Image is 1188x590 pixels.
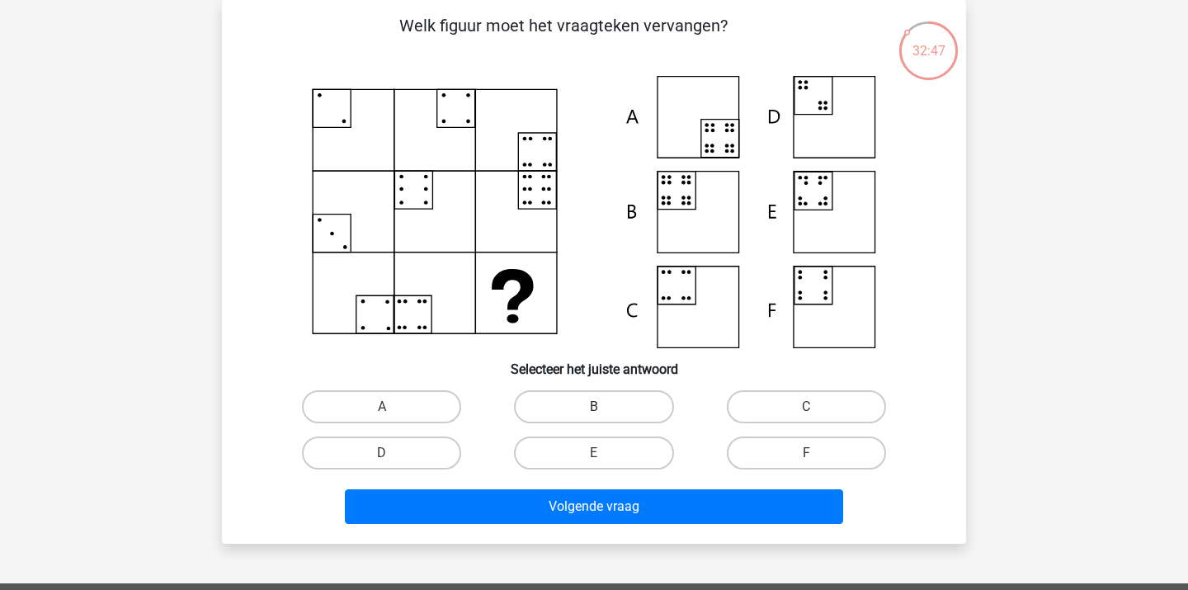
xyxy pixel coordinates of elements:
[345,489,844,524] button: Volgende vraag
[302,390,461,423] label: A
[248,13,878,63] p: Welk figuur moet het vraagteken vervangen?
[514,437,673,470] label: E
[727,390,886,423] label: C
[727,437,886,470] label: F
[248,348,940,377] h6: Selecteer het juiste antwoord
[302,437,461,470] label: D
[514,390,673,423] label: B
[898,20,959,61] div: 32:47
